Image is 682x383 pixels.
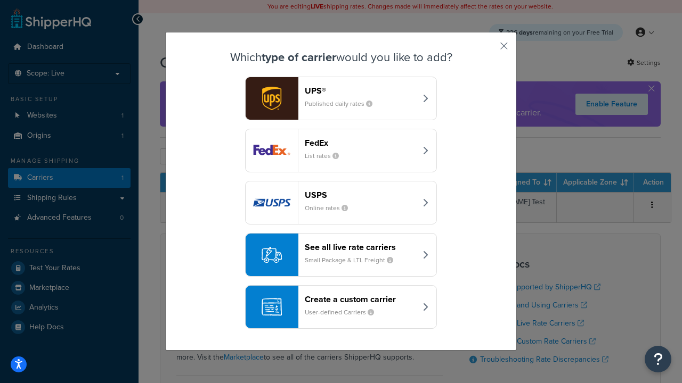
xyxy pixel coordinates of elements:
button: ups logoUPS®Published daily rates [245,77,437,120]
h3: Which would you like to add? [192,51,490,64]
button: Create a custom carrierUser-defined Carriers [245,285,437,329]
header: USPS [305,190,416,200]
header: UPS® [305,86,416,96]
small: User-defined Carriers [305,307,383,317]
img: ups logo [246,77,298,120]
header: FedEx [305,138,416,148]
img: usps logo [246,181,298,224]
small: Online rates [305,203,356,213]
img: icon-carrier-custom-c93b8a24.svg [262,297,282,317]
header: See all live rate carriers [305,242,416,252]
strong: type of carrier [262,48,336,66]
small: Small Package & LTL Freight [305,255,402,265]
button: See all live rate carriersSmall Package & LTL Freight [245,233,437,277]
img: icon-carrier-liverate-becf4550.svg [262,245,282,265]
small: Published daily rates [305,99,381,109]
button: usps logoUSPSOnline rates [245,181,437,224]
header: Create a custom carrier [305,294,416,304]
button: Open Resource Center [645,346,671,372]
img: fedEx logo [246,129,298,172]
button: fedEx logoFedExList rates [245,129,437,172]
small: List rates [305,151,347,161]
